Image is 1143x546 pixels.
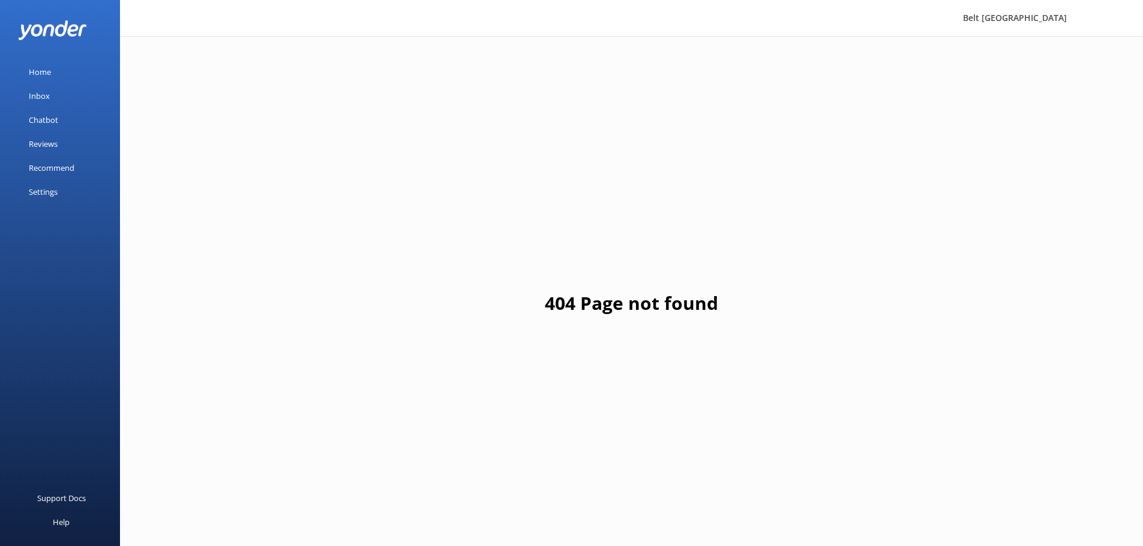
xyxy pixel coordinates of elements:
div: Help [53,510,70,534]
div: Settings [29,180,58,204]
div: Inbox [29,84,50,108]
div: Home [29,60,51,84]
h1: 404 Page not found [545,289,718,318]
div: Reviews [29,132,58,156]
div: Support Docs [37,486,86,510]
img: yonder-white-logo.png [18,20,87,40]
div: Recommend [29,156,74,180]
div: Chatbot [29,108,58,132]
